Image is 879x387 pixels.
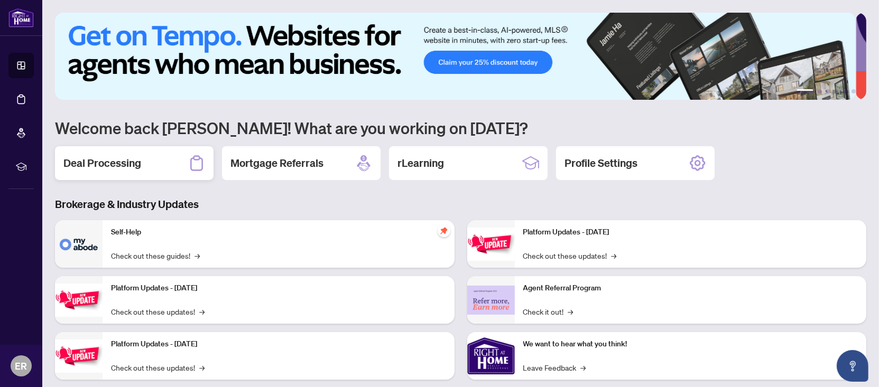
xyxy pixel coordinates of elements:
[467,286,515,315] img: Agent Referral Program
[199,362,205,373] span: →
[397,156,444,171] h2: rLearning
[230,156,323,171] h2: Mortgage Referrals
[199,306,205,317] span: →
[612,250,617,261] span: →
[523,306,573,317] a: Check it out!→
[55,220,103,268] img: Self-Help
[523,362,586,373] a: Leave Feedback→
[111,250,200,261] a: Check out these guides!→
[63,156,141,171] h2: Deal Processing
[837,350,868,382] button: Open asap
[55,284,103,317] img: Platform Updates - September 16, 2025
[55,197,866,212] h3: Brokerage & Industry Updates
[523,282,858,294] p: Agent Referral Program
[438,224,450,237] span: pushpin
[111,338,446,350] p: Platform Updates - [DATE]
[195,250,200,261] span: →
[111,226,446,238] p: Self-Help
[15,358,27,373] span: ER
[111,306,205,317] a: Check out these updates!→
[523,226,858,238] p: Platform Updates - [DATE]
[565,156,637,171] h2: Profile Settings
[111,362,205,373] a: Check out these updates!→
[467,228,515,261] img: Platform Updates - June 23, 2025
[523,338,858,350] p: We want to hear what you think!
[818,89,822,93] button: 2
[835,89,839,93] button: 4
[852,89,856,93] button: 6
[55,118,866,138] h1: Welcome back [PERSON_NAME]! What are you working on [DATE]?
[467,332,515,380] img: We want to hear what you think!
[55,339,103,373] img: Platform Updates - July 21, 2025
[8,8,34,27] img: logo
[111,282,446,294] p: Platform Updates - [DATE]
[581,362,586,373] span: →
[826,89,830,93] button: 3
[843,89,847,93] button: 5
[55,13,856,100] img: Slide 0
[568,306,573,317] span: →
[797,89,813,93] button: 1
[523,250,617,261] a: Check out these updates!→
